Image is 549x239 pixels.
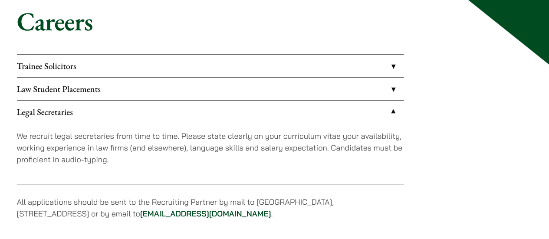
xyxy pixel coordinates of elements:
[17,196,404,219] p: All applications should be sent to the Recruiting Partner by mail to [GEOGRAPHIC_DATA], [STREET_A...
[140,209,271,219] a: [EMAIL_ADDRESS][DOMAIN_NAME]
[17,6,533,37] h1: Careers
[17,55,404,77] a: Trainee Solicitors
[17,78,404,100] a: Law Student Placements
[17,123,404,184] div: Legal Secretaries
[17,101,404,123] a: Legal Secretaries
[17,130,404,165] p: We recruit legal secretaries from time to time. Please state clearly on your curriculum vitae you...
